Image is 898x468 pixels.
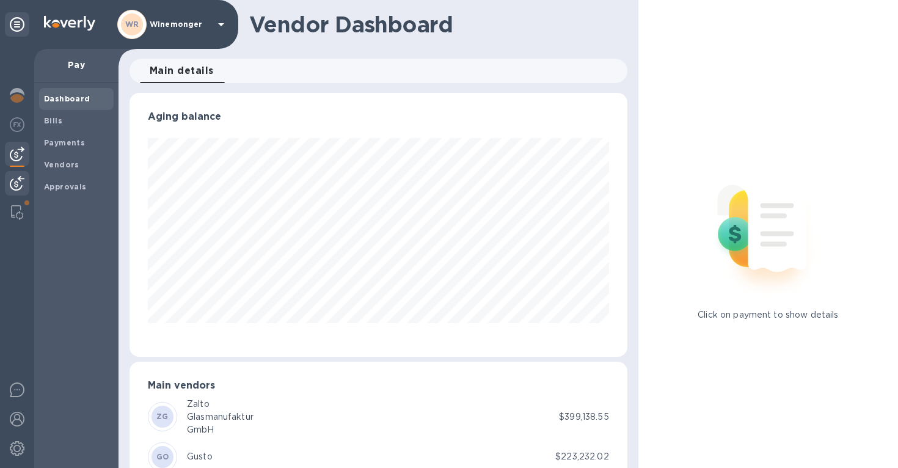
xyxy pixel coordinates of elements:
[249,12,619,37] h1: Vendor Dashboard
[44,59,109,71] p: Pay
[44,182,87,191] b: Approvals
[5,12,29,37] div: Unpin categories
[559,411,608,423] p: $399,138.55
[10,117,24,132] img: Foreign exchange
[156,452,169,461] b: GO
[44,138,85,147] b: Payments
[148,380,609,392] h3: Main vendors
[148,111,609,123] h3: Aging balance
[44,94,90,103] b: Dashboard
[156,412,169,421] b: ZG
[150,20,211,29] p: Winemonger
[150,62,214,79] span: Main details
[187,450,213,463] div: Gusto
[698,309,838,321] p: Click on payment to show details
[187,398,254,411] div: Zalto
[44,16,95,31] img: Logo
[44,160,79,169] b: Vendors
[187,423,254,436] div: GmbH
[125,20,139,29] b: WR
[44,116,62,125] b: Bills
[555,450,608,463] p: $223,232.02
[187,411,254,423] div: Glasmanufaktur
